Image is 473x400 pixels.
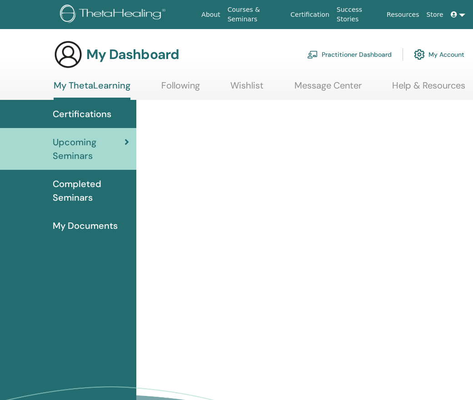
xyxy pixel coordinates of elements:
[198,6,224,23] a: About
[53,177,129,204] span: Completed Seminars
[86,46,179,63] h3: My Dashboard
[414,44,464,64] a: My Account
[54,40,83,69] img: generic-user-icon.jpg
[392,80,465,98] a: Help & Resources
[54,80,130,100] a: My ThetaLearning
[161,80,200,98] a: Following
[53,219,118,232] span: My Documents
[333,1,383,28] a: Success Stories
[307,50,318,59] img: chalkboard-teacher.svg
[224,1,287,28] a: Courses & Seminars
[414,47,425,62] img: cog.svg
[230,80,264,98] a: Wishlist
[294,80,362,98] a: Message Center
[53,107,111,121] span: Certifications
[383,6,423,23] a: Resources
[60,5,169,25] img: logo.png
[53,135,124,163] span: Upcoming Seminars
[287,6,333,23] a: Certification
[307,44,392,64] a: Practitioner Dashboard
[423,6,447,23] a: Store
